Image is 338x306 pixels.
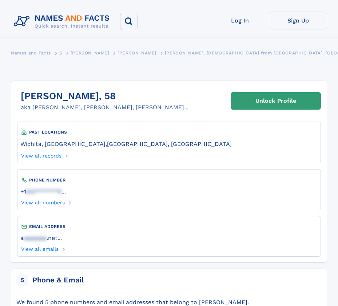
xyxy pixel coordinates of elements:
[71,50,110,56] span: [PERSON_NAME]
[20,244,59,252] a: View all emails
[118,48,156,57] a: [PERSON_NAME]
[24,234,47,241] span: aaaaaaa
[20,136,318,151] div: ,
[123,16,135,27] img: search-icon
[211,12,269,29] a: Log In
[71,48,110,57] a: [PERSON_NAME]
[107,140,232,147] a: [GEOGRAPHIC_DATA], [GEOGRAPHIC_DATA]
[20,223,318,230] div: EMAIL ADDRESS
[59,48,63,57] a: S
[120,13,138,30] button: Search Button
[20,176,318,184] div: PHONE NUMBER
[32,275,84,285] div: Phone & Email
[20,151,61,159] a: View all records
[11,48,51,57] a: Names and Facts
[118,50,156,56] span: [PERSON_NAME]
[20,234,57,241] a: aaaaaaaa.net
[269,12,327,29] a: Sign Up
[255,93,296,109] div: Unlock Profile
[231,92,321,110] a: Unlock Profile
[20,129,318,136] div: PAST LOCATIONS
[20,197,65,205] a: View all numbers
[59,50,63,56] span: S
[20,140,106,147] a: Wichita, [GEOGRAPHIC_DATA]
[21,103,188,112] div: aka [PERSON_NAME], [PERSON_NAME], [PERSON_NAME]...
[21,91,188,102] h1: [PERSON_NAME], 58
[11,12,116,31] img: Logo Names and Facts
[16,274,28,286] span: 5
